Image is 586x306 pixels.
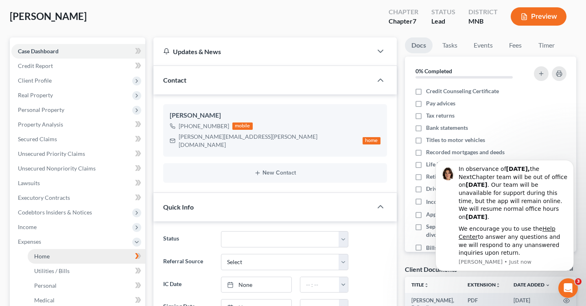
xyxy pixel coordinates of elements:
[426,111,455,120] span: Tax returns
[431,7,455,17] div: Status
[34,282,57,289] span: Personal
[18,62,53,69] span: Credit Report
[18,77,52,84] span: Client Profile
[436,37,464,53] a: Tasks
[11,117,145,132] a: Property Analysis
[426,99,455,107] span: Pay advices
[221,277,291,293] a: None
[163,76,186,84] span: Contact
[18,179,40,186] span: Lawsuits
[18,92,53,98] span: Real Property
[405,265,457,273] div: Client Documents
[11,146,145,161] a: Unsecured Priority Claims
[159,254,217,270] label: Referral Source
[18,150,85,157] span: Unsecured Priority Claims
[423,153,586,276] iframe: Intercom notifications message
[415,68,452,74] strong: 0% Completed
[18,121,63,128] span: Property Analysis
[426,136,485,144] span: Titles to motor vehicles
[34,297,55,304] span: Medical
[300,277,339,293] input: -- : --
[11,176,145,190] a: Lawsuits
[363,137,380,144] div: home
[34,253,50,260] span: Home
[468,7,498,17] div: District
[18,238,41,245] span: Expenses
[511,7,566,26] button: Preview
[426,87,499,95] span: Credit Counseling Certificate
[389,17,418,26] div: Chapter
[18,194,70,201] span: Executory Contracts
[18,106,64,113] span: Personal Property
[18,165,96,172] span: Unsecured Nonpriority Claims
[496,283,501,288] i: unfold_more
[468,282,501,288] a: Extensionunfold_more
[467,37,499,53] a: Events
[159,277,217,293] label: IC Date
[18,136,57,142] span: Secured Claims
[28,249,145,264] a: Home
[11,190,145,205] a: Executory Contracts
[34,267,70,274] span: Utilities / Bills
[28,264,145,278] a: Utilities / Bills
[18,48,59,55] span: Case Dashboard
[18,209,92,216] span: Codebtors Insiders & Notices
[503,37,529,53] a: Fees
[170,111,380,120] div: [PERSON_NAME]
[11,132,145,146] a: Secured Claims
[468,17,498,26] div: MNB
[163,47,363,56] div: Updates & News
[532,37,561,53] a: Timer
[545,283,550,288] i: expand_more
[424,283,429,288] i: unfold_more
[389,7,418,17] div: Chapter
[405,37,433,53] a: Docs
[11,59,145,73] a: Credit Report
[179,133,359,149] div: [PERSON_NAME][EMAIL_ADDRESS][PERSON_NAME][DOMAIN_NAME]
[426,124,468,132] span: Bank statements
[10,10,87,22] span: [PERSON_NAME]
[18,223,37,230] span: Income
[159,231,217,247] label: Status
[514,282,550,288] a: Date Added expand_more
[426,148,505,156] span: Recorded mortgages and deeds
[575,278,582,285] span: 3
[170,170,380,176] button: New Contact
[431,17,455,26] div: Lead
[11,161,145,176] a: Unsecured Nonpriority Claims
[232,122,253,130] div: mobile
[11,44,145,59] a: Case Dashboard
[28,278,145,293] a: Personal
[163,203,194,211] span: Quick Info
[179,122,229,130] div: [PHONE_NUMBER]
[411,282,429,288] a: Titleunfold_more
[413,17,416,25] span: 7
[558,278,578,298] iframe: Intercom live chat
